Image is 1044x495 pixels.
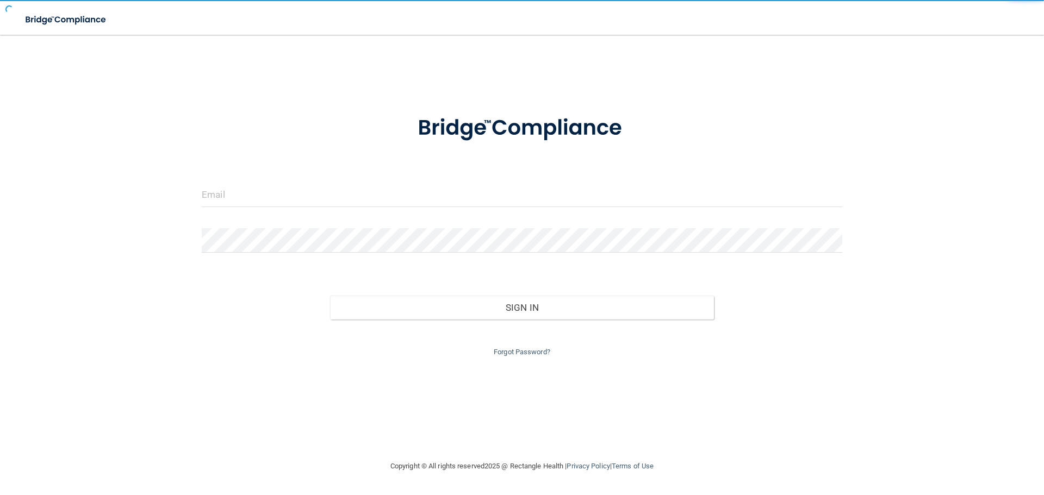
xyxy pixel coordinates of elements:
div: Copyright © All rights reserved 2025 @ Rectangle Health | | [324,449,720,484]
input: Email [202,183,842,207]
img: bridge_compliance_login_screen.278c3ca4.svg [16,9,116,31]
button: Sign In [330,296,714,319]
img: bridge_compliance_login_screen.278c3ca4.svg [395,100,649,156]
a: Forgot Password? [494,348,550,356]
iframe: Drift Widget Chat Controller [856,418,1031,461]
a: Privacy Policy [567,462,610,470]
a: Terms of Use [612,462,654,470]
